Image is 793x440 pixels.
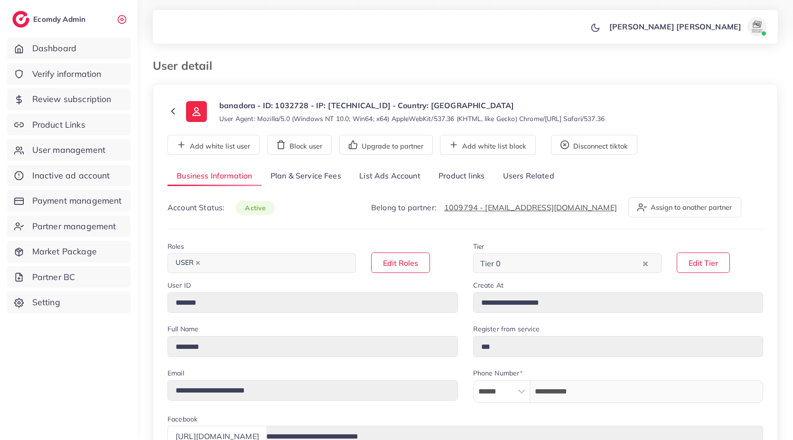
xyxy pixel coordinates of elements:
[153,59,220,73] h3: User detail
[32,245,97,258] span: Market Package
[261,166,350,187] a: Plan & Service Fees
[32,144,105,156] span: User management
[371,253,430,273] button: Edit Roles
[7,114,131,136] a: Product Links
[473,242,485,251] label: Tier
[168,281,191,290] label: User ID
[339,135,433,155] button: Upgrade to partner
[168,135,260,155] button: Add white list user
[168,253,356,273] div: Search for option
[168,368,184,378] label: Email
[7,88,131,110] a: Review subscription
[473,368,523,378] label: Phone Number
[604,17,770,36] a: [PERSON_NAME] [PERSON_NAME]avatar
[32,68,102,80] span: Verify information
[478,256,503,271] span: Tier 0
[7,139,131,161] a: User management
[609,21,741,32] p: [PERSON_NAME] [PERSON_NAME]
[7,63,131,85] a: Verify information
[33,15,88,24] h2: Ecomdy Admin
[168,202,275,214] p: Account Status:
[32,169,110,182] span: Inactive ad account
[219,100,605,111] p: banadora - ID: 1032728 - IP: [TECHNICAL_ID] - Country: [GEOGRAPHIC_DATA]
[168,242,184,251] label: Roles
[440,135,536,155] button: Add white list block
[643,258,648,269] button: Clear Selected
[504,256,640,271] input: Search for option
[171,256,205,270] span: USER
[12,11,29,28] img: logo
[7,215,131,237] a: Partner management
[205,256,344,271] input: Search for option
[473,324,540,334] label: Register from service
[186,101,207,122] img: ic-user-info.36bf1079.svg
[7,37,131,59] a: Dashboard
[747,17,766,36] img: avatar
[473,281,504,290] label: Create At
[551,135,637,155] button: Disconnect tiktok
[168,414,197,424] label: Facebook
[429,166,494,187] a: Product links
[7,190,131,212] a: Payment management
[494,166,563,187] a: Users Related
[32,220,116,233] span: Partner management
[196,261,200,265] button: Deselect USER
[371,202,617,213] p: Belong to partner:
[7,291,131,313] a: Setting
[219,114,605,123] small: User Agent: Mozilla/5.0 (Windows NT 10.0; Win64; x64) AppleWebKit/537.36 (KHTML, like Gecko) Chro...
[168,166,261,187] a: Business Information
[32,42,76,55] span: Dashboard
[7,241,131,262] a: Market Package
[7,165,131,187] a: Inactive ad account
[32,271,75,283] span: Partner BC
[12,11,88,28] a: logoEcomdy Admin
[267,135,332,155] button: Block user
[7,266,131,288] a: Partner BC
[444,203,617,212] a: 1009794 - [EMAIL_ADDRESS][DOMAIN_NAME]
[168,324,198,334] label: Full Name
[32,195,122,207] span: Payment management
[236,201,275,215] span: active
[628,197,741,217] button: Assign to another partner
[32,296,60,309] span: Setting
[677,253,730,273] button: Edit Tier
[32,93,112,105] span: Review subscription
[350,166,429,187] a: List Ads Account
[32,119,85,131] span: Product Links
[473,253,662,273] div: Search for option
